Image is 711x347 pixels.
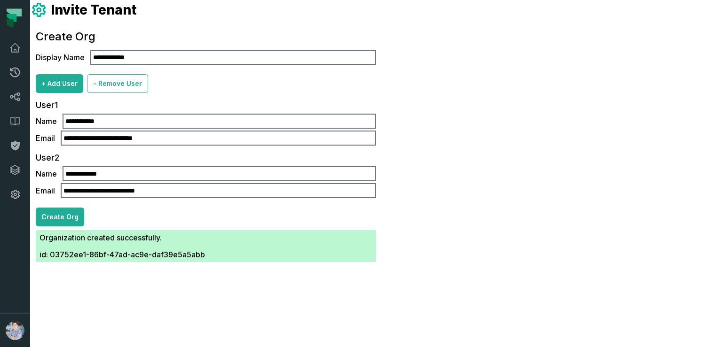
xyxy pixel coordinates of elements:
[36,99,376,112] h5: User 1
[36,151,376,164] h5: User 2
[36,230,376,262] div: Organization created successfully.
[36,183,55,198] label: Email
[36,166,57,181] label: Name
[6,321,24,340] img: avatar of Alon Nafta
[36,50,85,65] label: Display Name
[36,29,376,44] h1: Create Org
[36,114,57,129] label: Name
[36,74,83,93] button: + Add User
[36,208,84,226] button: Create Org
[87,74,148,93] button: - Remove User
[36,131,55,146] label: Email
[39,249,372,260] div: id: 03752ee1-86bf-47ad-ac9e-daf39e5a5abb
